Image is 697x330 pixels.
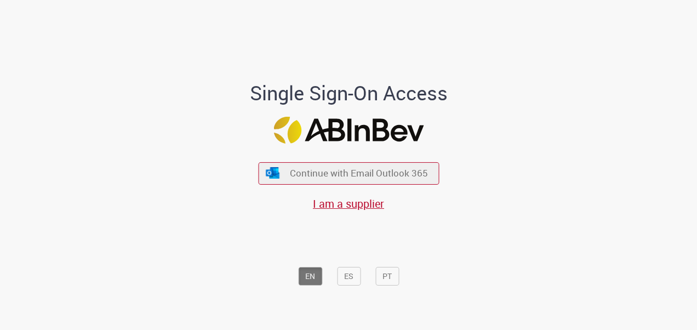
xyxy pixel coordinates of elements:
[337,267,361,286] button: ES
[273,117,424,144] img: Logo ABInBev
[290,167,428,180] span: Continue with Email Outlook 365
[265,167,281,179] img: ícone Azure/Microsoft 360
[313,196,384,211] a: I am a supplier
[197,82,501,104] h1: Single Sign-On Access
[258,162,439,184] button: ícone Azure/Microsoft 360 Continue with Email Outlook 365
[298,267,322,286] button: EN
[375,267,399,286] button: PT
